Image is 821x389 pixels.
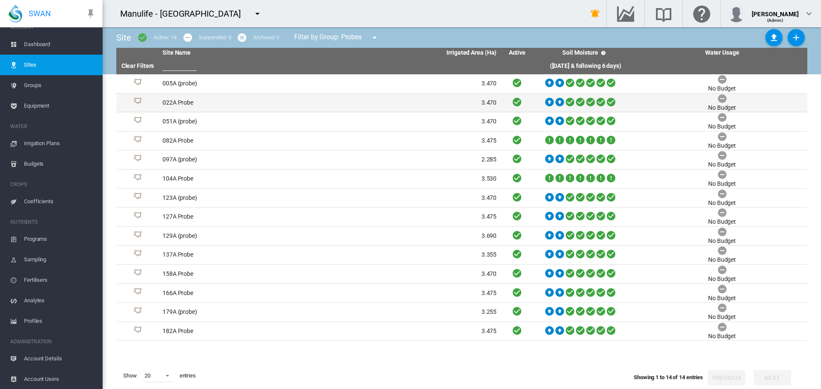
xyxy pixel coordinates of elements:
[330,246,500,264] td: 3.355
[159,48,330,58] th: Site Name
[24,191,96,212] span: Coefficients
[159,170,330,188] td: 104A Probe
[708,256,736,264] div: No Budget
[10,215,96,229] span: NUTRIENTS
[369,32,380,43] md-icon: icon-menu-down
[116,322,807,341] tr: Site Id: 11942 182A Probe 3.475 No Budget
[330,170,500,188] td: 3.530
[330,150,500,169] td: 2.285
[121,62,154,69] a: Clear Filters
[120,250,156,260] div: Site Id: 12733
[159,150,330,169] td: 097A (probe)
[116,112,807,132] tr: Site Id: 12595 051A (probe) 3.470 No Budget
[330,48,500,58] th: Irrigated Area (Ha)
[133,307,143,317] img: 1.svg
[10,178,96,191] span: CROPS
[159,94,330,112] td: 022A Probe
[120,269,156,279] div: Site Id: 12776
[330,322,500,341] td: 3.475
[708,142,736,150] div: No Budget
[637,48,807,58] th: Water Usage
[237,32,247,43] md-icon: icon-cancel
[159,208,330,226] td: 127A Probe
[116,32,131,43] span: Site
[534,48,637,58] th: Soil Moisture
[159,74,330,93] td: 005A (probe)
[86,9,96,19] md-icon: icon-pin
[708,180,736,188] div: No Budget
[116,208,807,227] tr: Site Id: 11882 127A Probe 3.475 No Budget
[120,231,156,241] div: Site Id: 12717
[752,6,799,15] div: [PERSON_NAME]
[24,34,96,55] span: Dashboard
[691,9,712,19] md-icon: Click here for help
[116,132,807,151] tr: Site Id: 12656 082A Probe 3.475 No Budget
[252,9,263,19] md-icon: icon-menu-down
[587,5,604,22] button: icon-bell-ring
[708,104,736,112] div: No Budget
[120,307,156,317] div: Site Id: 11939
[133,155,143,165] img: 1.svg
[708,85,736,93] div: No Budget
[159,246,330,264] td: 137A Probe
[534,58,637,74] th: ([DATE] & following 6 days)
[116,284,807,303] tr: Site Id: 11926 166A Probe 3.475 No Budget
[330,112,500,131] td: 3.470
[788,29,805,46] button: Add New Site, define start date
[159,265,330,284] td: 158A Probe
[116,246,807,265] tr: Site Id: 12733 137A Probe 3.355 No Budget
[708,161,736,169] div: No Budget
[116,227,807,246] tr: Site Id: 12717 129A (probe) 3.690 No Budget
[120,155,156,165] div: Site Id: 12684
[249,5,266,22] button: icon-menu-down
[24,290,96,311] span: Analytes
[183,32,193,43] md-icon: icon-minus-circle
[24,249,96,270] span: Sampling
[330,74,500,93] td: 3.470
[366,29,383,46] button: icon-menu-down
[120,97,156,108] div: Site Id: 12537
[330,208,500,226] td: 3.475
[133,136,143,146] img: 1.svg
[330,189,500,208] td: 3.470
[728,5,745,22] img: profile.jpg
[133,79,143,89] img: 1.svg
[120,369,140,383] span: Show
[133,326,143,336] img: 1.svg
[116,189,807,208] tr: Site Id: 11919 123A (probe) 3.470 No Budget
[24,133,96,154] span: Irrigation Plans
[159,322,330,341] td: 182A Probe
[120,212,156,222] div: Site Id: 11882
[120,288,156,298] div: Site Id: 11926
[116,150,807,170] tr: Site Id: 12684 097A (probe) 2.285 No Budget
[120,117,156,127] div: Site Id: 12595
[634,374,703,380] span: Showing 1 to 14 of 14 entries
[708,275,736,284] div: No Budget
[24,75,96,96] span: Groups
[791,32,801,43] md-icon: icon-plus
[116,303,807,322] tr: Site Id: 11939 179A (probe) 3.255 No Budget
[133,288,143,298] img: 1.svg
[120,193,156,203] div: Site Id: 11919
[133,117,143,127] img: 1.svg
[120,79,156,89] div: Site Id: 12503
[159,132,330,150] td: 082A Probe
[154,34,177,41] div: Active: 14
[133,231,143,241] img: 1.svg
[767,18,784,23] span: (Admin)
[10,335,96,348] span: ADMINISTRATION
[133,193,143,203] img: 1.svg
[120,8,248,20] div: Manulife - [GEOGRAPHIC_DATA]
[708,199,736,208] div: No Budget
[120,326,156,336] div: Site Id: 11942
[708,237,736,246] div: No Budget
[137,32,148,43] md-icon: icon-checkbox-marked-circle
[10,120,96,133] span: WATER
[330,94,500,112] td: 3.470
[590,9,600,19] md-icon: icon-bell-ring
[708,218,736,226] div: No Budget
[288,29,386,46] div: Filter by Group: Probes
[24,311,96,331] span: Profiles
[159,189,330,208] td: 123A (probe)
[159,227,330,246] td: 129A (probe)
